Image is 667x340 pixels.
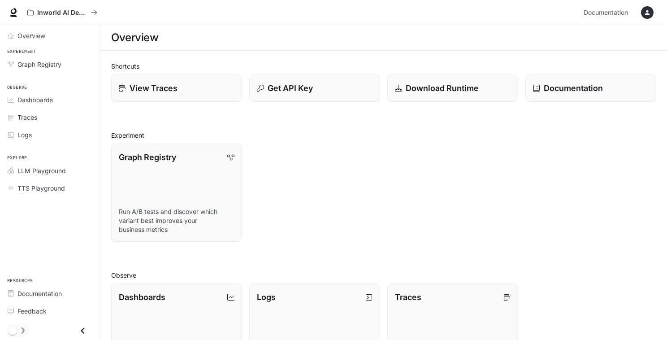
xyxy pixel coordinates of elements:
p: Inworld AI Demos [37,9,87,17]
span: Feedback [17,306,47,316]
span: Documentation [17,289,62,298]
a: LLM Playground [4,163,96,179]
span: Traces [17,113,37,122]
a: View Traces [111,74,242,102]
p: Get API Key [268,82,313,94]
span: Graph Registry [17,60,61,69]
p: Logs [257,291,276,303]
span: Overview [17,31,45,40]
p: Run A/B tests and discover which variant best improves your business metrics [119,207,234,234]
button: Get API Key [249,74,380,102]
span: LLM Playground [17,166,66,175]
span: Logs [17,130,32,139]
span: TTS Playground [17,183,65,193]
h2: Shortcuts [111,61,656,71]
h1: Overview [111,29,158,47]
p: View Traces [130,82,178,94]
p: Graph Registry [119,151,176,163]
a: Graph RegistryRun A/B tests and discover which variant best improves your business metrics [111,144,242,242]
a: Overview [4,28,96,44]
a: Feedback [4,303,96,319]
a: Logs [4,127,96,143]
a: Graph Registry [4,57,96,72]
p: Traces [395,291,421,303]
a: Traces [4,109,96,125]
h2: Observe [111,270,656,280]
h2: Experiment [111,131,656,140]
p: Download Runtime [406,82,479,94]
span: Documentation [584,7,628,18]
a: Documentation [525,74,656,102]
span: Dark mode toggle [8,325,17,335]
a: Documentation [580,4,635,22]
p: Documentation [544,82,603,94]
a: TTS Playground [4,180,96,196]
a: Documentation [4,286,96,301]
span: Dashboards [17,95,53,105]
a: Dashboards [4,92,96,108]
a: Download Runtime [387,74,518,102]
button: Close drawer [73,322,93,340]
p: Dashboards [119,291,165,303]
button: All workspaces [23,4,101,22]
